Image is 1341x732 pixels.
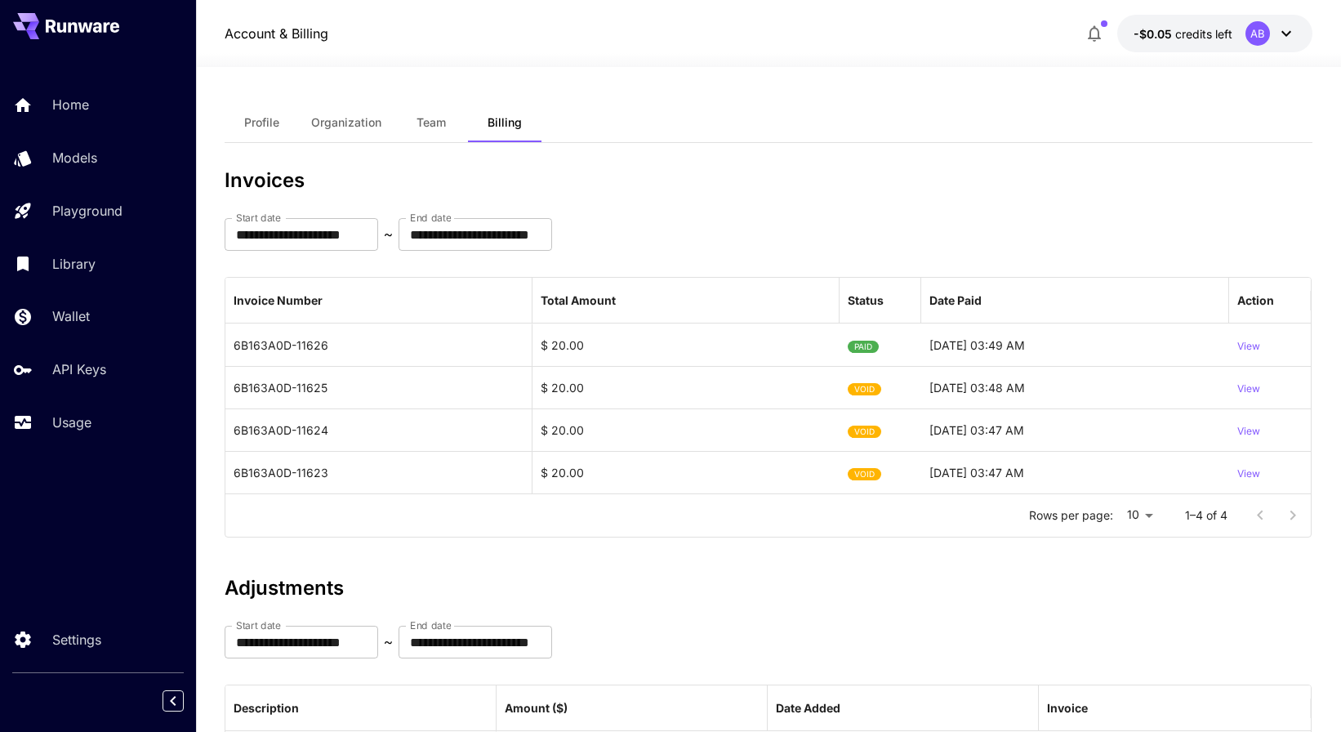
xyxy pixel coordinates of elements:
[1117,15,1312,52] button: -$0.04764AB
[1237,409,1260,451] button: View
[1237,452,1260,493] button: View
[225,577,1312,600] h3: Adjustments
[1237,324,1260,366] button: View
[488,115,522,130] span: Billing
[225,169,1312,192] h3: Invoices
[1237,339,1260,355] p: View
[921,324,1228,366] div: 14-09-2025 03:49 AM
[52,254,96,274] p: Library
[175,686,196,716] div: Collapse sidebar
[1237,466,1260,482] p: View
[410,618,451,632] label: End date
[929,293,982,307] div: Date Paid
[541,293,616,307] div: Total Amount
[234,293,323,307] div: Invoice Number
[1175,27,1232,41] span: credits left
[163,690,184,712] button: Collapse sidebar
[225,24,328,43] nav: breadcrumb
[52,95,89,114] p: Home
[52,413,91,432] p: Usage
[921,451,1228,493] div: 14-09-2025 03:47 AM
[52,359,106,379] p: API Keys
[410,211,451,225] label: End date
[1237,424,1260,440] p: View
[1237,293,1274,307] div: Action
[384,225,393,244] p: ~
[225,451,532,493] div: 6B163A0D-11623
[225,408,532,451] div: 6B163A0D-11624
[921,408,1228,451] div: 14-09-2025 03:47 AM
[1237,367,1260,408] button: View
[225,366,532,408] div: 6B163A0D-11625
[1029,507,1113,524] p: Rows per page:
[311,115,381,130] span: Organization
[921,366,1228,408] div: 14-09-2025 03:48 AM
[848,293,884,307] div: Status
[848,453,881,495] span: VOID
[1245,21,1270,46] div: AB
[848,411,881,453] span: VOID
[1047,701,1088,715] div: Invoice
[52,201,123,221] p: Playground
[1185,507,1227,524] p: 1–4 of 4
[52,148,97,167] p: Models
[776,701,840,715] div: Date Added
[848,326,879,368] span: PAID
[384,632,393,652] p: ~
[225,24,328,43] a: Account & Billing
[52,306,90,326] p: Wallet
[236,618,281,632] label: Start date
[1120,503,1159,527] div: 10
[532,451,840,493] div: $ 20.00
[225,324,532,366] div: 6B163A0D-11626
[234,701,299,715] div: Description
[244,115,279,130] span: Profile
[532,324,840,366] div: $ 20.00
[1134,25,1232,42] div: -$0.04764
[532,408,840,451] div: $ 20.00
[848,368,881,410] span: VOID
[236,211,281,225] label: Start date
[417,115,446,130] span: Team
[1237,382,1260,397] p: View
[52,630,101,649] p: Settings
[532,366,840,408] div: $ 20.00
[1134,27,1175,41] span: -$0.05
[505,701,568,715] div: Amount ($)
